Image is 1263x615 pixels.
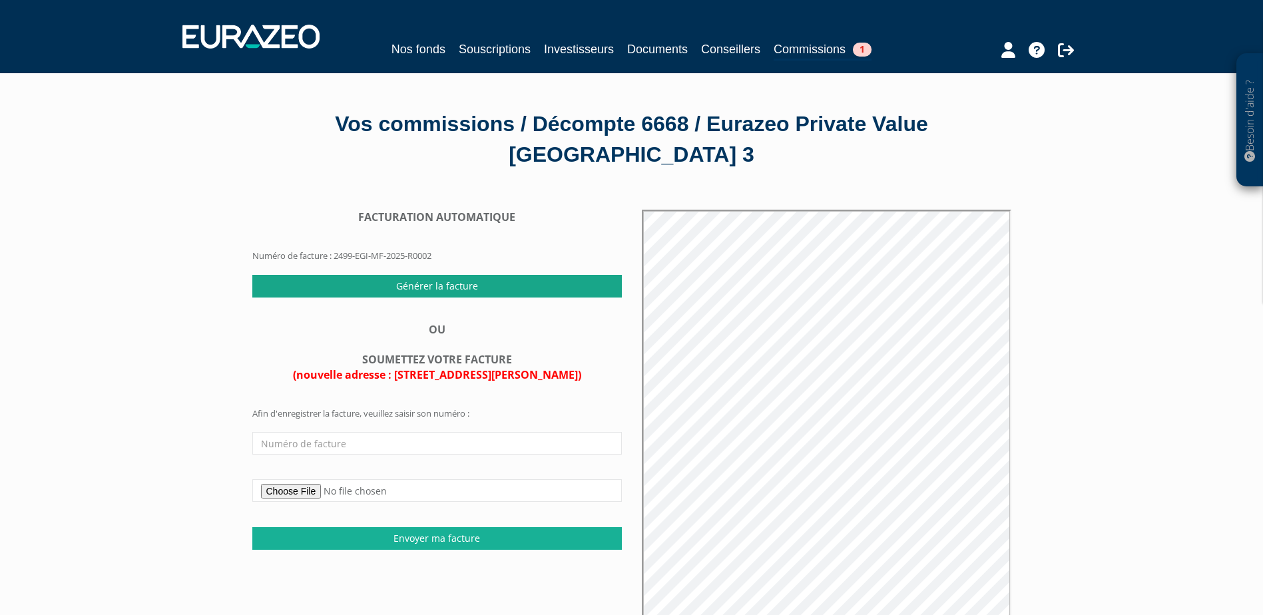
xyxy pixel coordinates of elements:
a: Souscriptions [459,40,531,59]
span: (nouvelle adresse : [STREET_ADDRESS][PERSON_NAME]) [293,367,581,382]
p: Besoin d'aide ? [1242,61,1258,180]
a: Documents [627,40,688,59]
a: Nos fonds [391,40,445,59]
img: 1732889491-logotype_eurazeo_blanc_rvb.png [182,25,320,49]
form: Afin d'enregistrer la facture, veuillez saisir son numéro : [252,407,622,549]
a: Investisseurs [544,40,614,59]
a: Conseillers [701,40,760,59]
input: Envoyer ma facture [252,527,622,550]
a: Commissions1 [774,40,872,61]
input: Générer la facture [252,275,622,298]
span: 1 [853,43,872,57]
div: FACTURATION AUTOMATIQUE [252,210,622,225]
form: Numéro de facture : 2499-EGI-MF-2025-R0002 [252,210,622,274]
input: Numéro de facture [252,432,622,455]
div: Vos commissions / Décompte 6668 / Eurazeo Private Value [GEOGRAPHIC_DATA] 3 [252,109,1011,170]
div: OU SOUMETTEZ VOTRE FACTURE [252,322,622,383]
